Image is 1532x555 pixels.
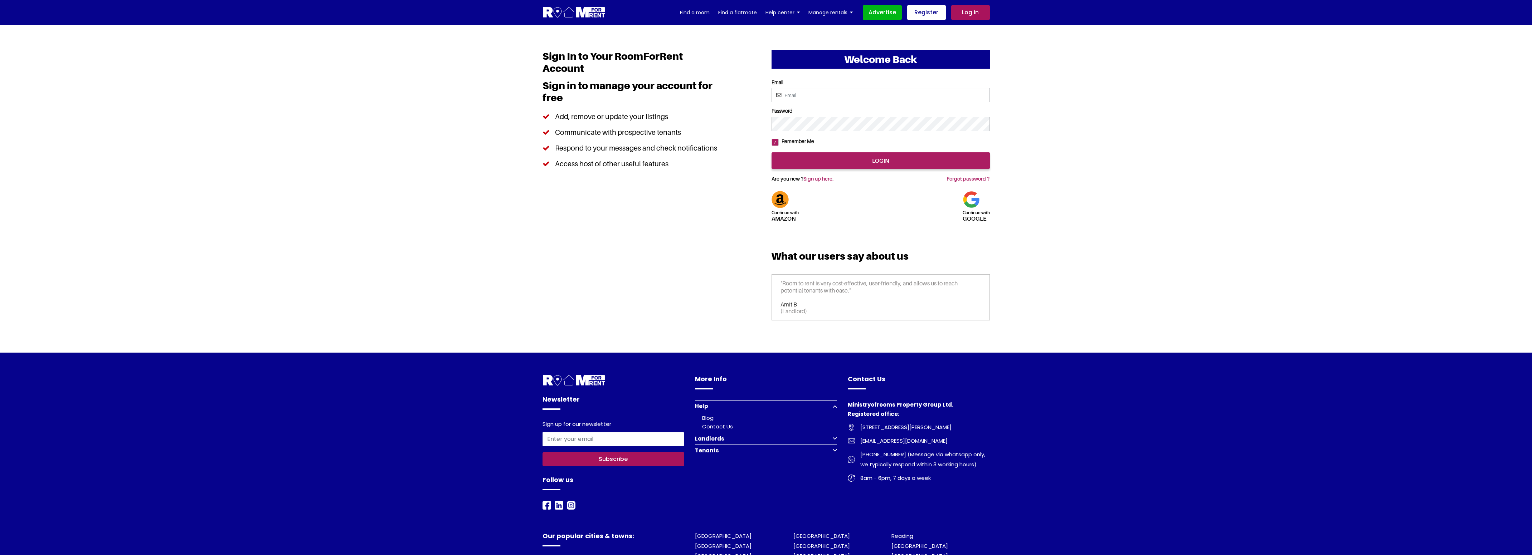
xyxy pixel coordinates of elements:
li: Access host of other useful features [543,156,723,172]
a: Reading [891,532,913,540]
a: [EMAIL_ADDRESS][DOMAIN_NAME] [848,436,990,446]
a: [PHONE_NUMBER] (Message via whatsapp only, we typically respond within 3 working hours) [848,450,990,470]
a: Continue withAmazon [772,195,799,221]
a: Instagram [567,501,575,509]
span: [PHONE_NUMBER] (Message via whatsapp only, we typically respond within 3 working hours) [855,450,990,470]
span: Continue with [963,210,990,216]
h4: Ministryofrooms Property Group Ltd. Registered office: [848,400,990,422]
h5: google [963,208,990,221]
h1: Sign In to Your RoomForRent Account [543,50,723,79]
button: Tenants [695,445,837,456]
button: Landlords [695,433,837,445]
a: Sign up here. [803,176,833,182]
a: Facebook [543,501,551,509]
label: Sign up for our newsletter [543,421,611,429]
a: Manage rentals [808,7,853,18]
a: Continue withgoogle [963,195,990,221]
a: [GEOGRAPHIC_DATA] [695,542,752,550]
li: Add, remove or update your listings [543,109,723,124]
span: [STREET_ADDRESS][PERSON_NAME] [855,422,952,432]
h5: Amazon [772,208,799,221]
a: LinkedIn [555,501,563,509]
span: Continue with [772,210,799,216]
h4: Follow us [543,475,685,490]
h4: More Info [695,374,837,389]
button: Subscribe [543,452,685,466]
a: Log in [951,5,990,20]
img: Room For Rent [543,374,606,387]
a: Find a room [680,7,710,18]
img: Logo for Room for Rent, featuring a welcoming design with a house icon and modern typography [543,6,606,19]
h6: Amit B [781,301,981,308]
label: Password [772,108,990,114]
a: Forgot password ? [947,176,989,182]
input: login [772,152,990,169]
img: Room For Rent [848,424,855,431]
span: [EMAIL_ADDRESS][DOMAIN_NAME] [855,436,948,446]
input: Email [772,88,990,102]
img: Room For Rent [848,475,855,482]
a: [GEOGRAPHIC_DATA] [793,532,850,540]
img: Room For Rent [567,501,575,510]
label: Remember Me [779,138,814,144]
button: Help [695,400,837,412]
a: Contact Us [702,423,733,430]
img: Room For Rent [848,456,855,463]
a: Help center [765,7,800,18]
a: [GEOGRAPHIC_DATA] [695,532,752,540]
img: Room For Rent [543,501,551,510]
a: [GEOGRAPHIC_DATA] [891,542,948,550]
img: Google [963,191,980,208]
a: Blog [702,414,714,422]
span: 8am - 6pm, 7 days a week [855,473,931,483]
img: Room For Rent [555,501,563,510]
p: "Room to rent is very cost-effective, user-friendly, and allows us to reach potential tenants wit... [781,280,981,301]
img: Amazon [772,191,789,208]
a: Register [907,5,946,20]
a: [STREET_ADDRESS][PERSON_NAME] [848,422,990,432]
a: 8am - 6pm, 7 days a week [848,473,990,483]
li: Respond to your messages and check notifications [543,140,723,156]
img: Room For Rent [848,437,855,445]
h4: Contact Us [848,374,990,389]
label: Email [772,79,990,85]
h2: Welcome Back [772,50,990,69]
input: Enter your email [543,432,685,446]
a: Find a flatmate [718,7,757,18]
a: Advertise [863,5,902,20]
h4: Our popular cities & towns: [543,531,685,546]
h3: What our users say about us [772,250,990,267]
h3: Sign in to manage your account for free [543,79,723,109]
li: Communicate with prospective tenants [543,124,723,140]
h5: Are you new ? [772,169,894,186]
a: [GEOGRAPHIC_DATA] [793,542,850,550]
h4: Newsletter [543,394,685,410]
